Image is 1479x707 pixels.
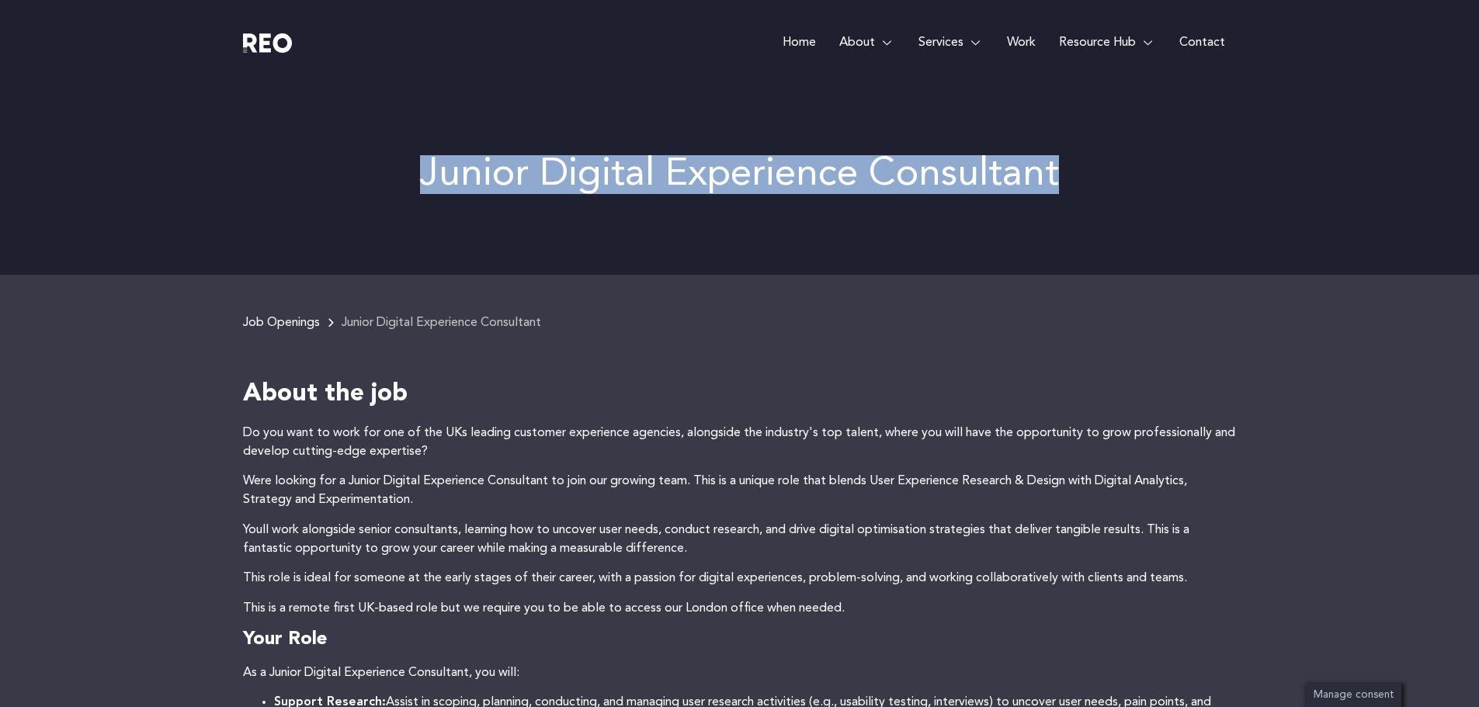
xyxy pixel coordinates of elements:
span: Manage consent [1314,690,1394,700]
p: Do you want to work for one of the UKs leading customer experience agencies, alongside the indust... [243,424,1237,461]
a: Job Openings [243,317,320,329]
p: This role is ideal for someone at the early stages of their career, with a passion for digital ex... [243,569,1237,587]
p: Youll work alongside senior consultants, learning how to uncover user needs, conduct research, an... [243,521,1237,558]
p: This is a remote first UK-based role but we require you to be able to access our London office wh... [243,599,1237,618]
strong: Your Role [243,630,327,649]
p: As a Junior Digital Experience Consultant, you will: [243,664,1237,682]
p: Were looking for a Junior Digital Experience Consultant to join our growing team. This is a uniqu... [243,472,1237,509]
span: Junior Digital Experience Consultant [342,317,541,329]
h4: About the job [243,379,1237,411]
